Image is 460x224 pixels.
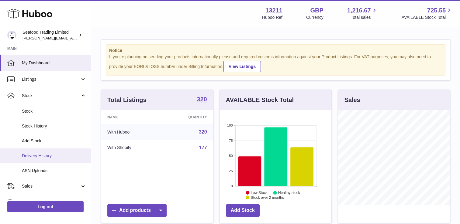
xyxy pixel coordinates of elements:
[310,6,323,15] strong: GBP
[22,76,80,82] span: Listings
[7,31,16,40] img: nathaniellynch@rickstein.com
[107,96,147,104] h3: Total Listings
[347,6,371,15] span: 1,216.67
[107,204,167,217] a: Add products
[226,204,260,217] a: Add Stock
[199,145,207,150] a: 177
[251,195,284,200] text: Stock over 2 months
[109,54,442,72] div: If you're planning on sending your products internationally please add required customs informati...
[262,15,282,20] div: Huboo Ref
[22,93,80,99] span: Stock
[199,129,207,134] a: 320
[22,153,86,159] span: Delivery History
[22,138,86,144] span: Add Stock
[22,168,86,174] span: ASN Uploads
[22,36,122,40] span: [PERSON_NAME][EMAIL_ADDRESS][DOMAIN_NAME]
[22,108,86,114] span: Stock
[22,60,86,66] span: My Dashboard
[101,110,161,124] th: Name
[344,96,360,104] h3: Sales
[22,29,77,41] div: Seafood Trading Limited
[101,124,161,140] td: With Huboo
[427,6,446,15] span: 725.55
[401,15,453,20] span: AVAILABLE Stock Total
[227,124,233,127] text: 100
[7,201,84,212] a: Log out
[229,169,233,173] text: 25
[109,48,442,53] strong: Notice
[223,61,261,72] a: View Listings
[197,96,207,102] strong: 320
[265,6,282,15] strong: 13211
[401,6,453,20] a: 725.55 AVAILABLE Stock Total
[278,191,300,195] text: Healthy stock
[22,123,86,129] span: Stock History
[351,15,378,20] span: Total sales
[101,140,161,156] td: With Shopify
[197,96,207,104] a: 320
[306,15,323,20] div: Currency
[161,110,213,124] th: Quantity
[229,154,233,158] text: 50
[226,96,294,104] h3: AVAILABLE Stock Total
[231,184,233,188] text: 0
[229,139,233,142] text: 75
[347,6,378,20] a: 1,216.67 Total sales
[251,191,268,195] text: Low Stock
[22,183,80,189] span: Sales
